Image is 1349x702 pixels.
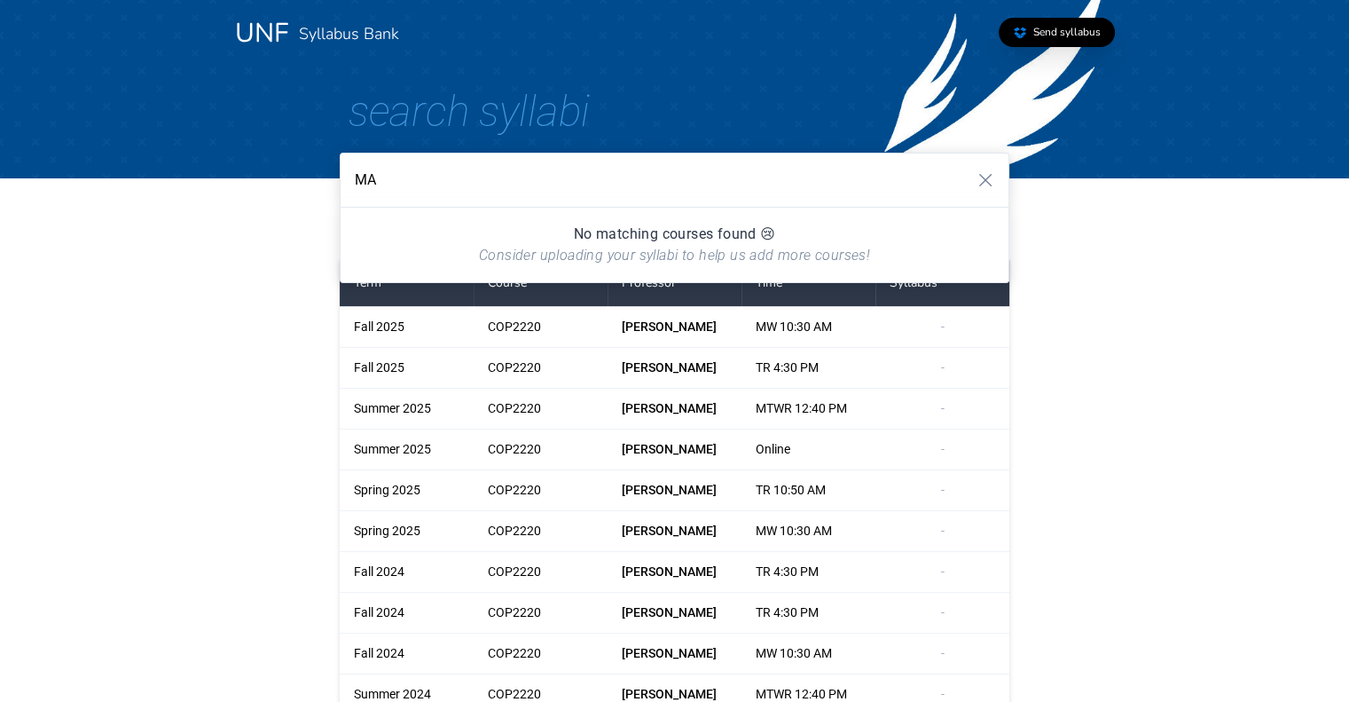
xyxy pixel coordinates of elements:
div: [PERSON_NAME] [608,430,741,469]
div: Fall 2024 [340,634,474,674]
div: Course [474,260,608,306]
div: [PERSON_NAME] [608,511,741,551]
div: Spring 2025 [340,511,474,551]
div: Summer 2025 [340,389,474,429]
span: Send syllabus [1033,25,1101,39]
div: Time [741,260,875,306]
div: [PERSON_NAME] [608,552,741,592]
span: Search Syllabi [349,86,590,137]
span: - [941,360,945,375]
div: [PERSON_NAME] [608,593,741,633]
span: cry [760,225,775,242]
div: [PERSON_NAME] [608,348,741,388]
span: - [941,442,945,456]
span: - [941,483,945,497]
div: COP2220 [474,511,608,551]
span: - [941,401,945,415]
div: MTWR 12:40 PM [741,389,875,429]
div: MW 10:30 AM [741,511,875,551]
div: COP2220 [474,307,608,347]
div: Fall 2024 [340,552,474,592]
span: - [941,646,945,660]
div: [PERSON_NAME] [608,470,741,510]
div: MW 10:30 AM [741,634,875,674]
a: Send syllabus [999,18,1115,47]
div: Spring 2025 [340,470,474,510]
div: COP2220 [474,430,608,469]
div: COP2220 [474,634,608,674]
div: COP2220 [474,348,608,388]
span: - [941,524,945,538]
a: UNF [235,15,288,51]
div: Term [340,260,474,306]
div: COP2220 [474,389,608,429]
div: Syllabus [875,260,1009,306]
input: Search for a course [340,153,1009,207]
div: TR 4:30 PM [741,348,875,388]
div: Fall 2025 [340,348,474,388]
div: [PERSON_NAME] [608,307,741,347]
span: - [941,605,945,619]
span: - [941,319,945,334]
div: No matching courses found [358,225,991,247]
div: Fall 2024 [340,593,474,633]
div: COP2220 [474,593,608,633]
div: COP2220 [474,470,608,510]
p: Consider uploading your syllabi to help us add more courses! [358,247,991,264]
div: Summer 2025 [340,430,474,469]
div: COP2220 [474,552,608,592]
div: Online [741,430,875,469]
div: [PERSON_NAME] [608,634,741,674]
a: Syllabus Bank [299,23,399,44]
div: TR 4:30 PM [741,593,875,633]
span: - [941,564,945,579]
div: [PERSON_NAME] [608,389,741,429]
div: TR 4:30 PM [741,552,875,592]
span: - [941,687,945,701]
div: TR 10:50 AM [741,470,875,510]
div: Professor [608,260,741,306]
div: MW 10:30 AM [741,307,875,347]
div: Fall 2025 [340,307,474,347]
